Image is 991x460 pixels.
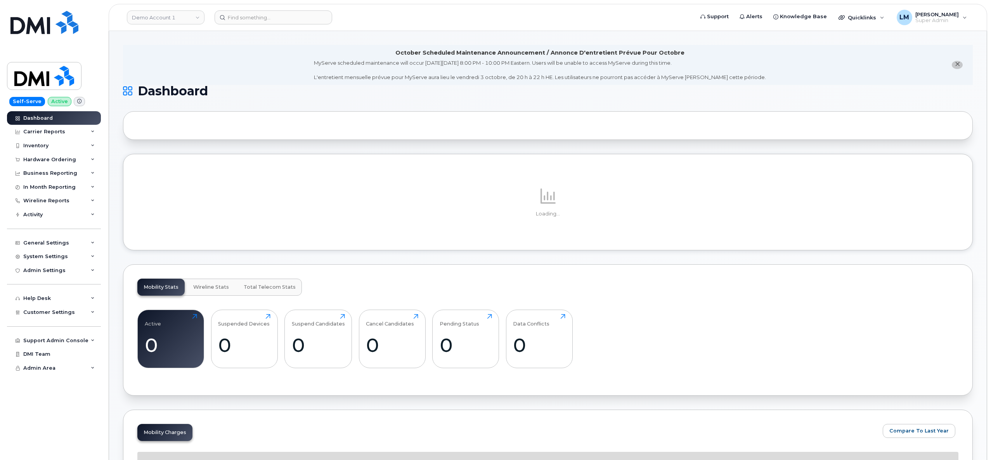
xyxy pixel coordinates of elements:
[138,85,208,97] span: Dashboard
[883,424,955,438] button: Compare To Last Year
[292,334,345,357] div: 0
[395,49,684,57] div: October Scheduled Maintenance Announcement / Annonce D'entretient Prévue Pour Octobre
[218,334,270,357] div: 0
[440,334,492,357] div: 0
[145,314,161,327] div: Active
[218,314,270,327] div: Suspended Devices
[314,59,766,81] div: MyServe scheduled maintenance will occur [DATE][DATE] 8:00 PM - 10:00 PM Eastern. Users will be u...
[952,61,963,69] button: close notification
[292,314,345,364] a: Suspend Candidates0
[513,334,565,357] div: 0
[513,314,565,364] a: Data Conflicts0
[145,314,197,364] a: Active0
[366,314,414,327] div: Cancel Candidates
[440,314,479,327] div: Pending Status
[366,314,418,364] a: Cancel Candidates0
[137,210,958,217] p: Loading...
[244,284,296,290] span: Total Telecom Stats
[218,314,270,364] a: Suspended Devices0
[513,314,549,327] div: Data Conflicts
[366,334,418,357] div: 0
[440,314,492,364] a: Pending Status0
[292,314,345,327] div: Suspend Candidates
[145,334,197,357] div: 0
[193,284,229,290] span: Wireline Stats
[889,427,949,434] span: Compare To Last Year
